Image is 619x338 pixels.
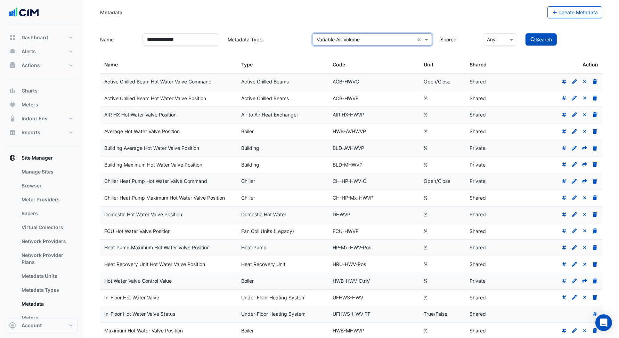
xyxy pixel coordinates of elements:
[561,79,568,84] a: Retrieve metadata usage counts for favourites, rules and templates
[9,34,16,41] app-icon: Dashboard
[583,61,598,69] span: Action
[16,297,78,311] a: Metadata
[561,195,568,201] a: Retrieve metadata usage counts for favourites, rules and templates
[9,101,16,108] app-icon: Meters
[582,79,588,84] a: Unshare
[592,162,598,168] a: Delete
[424,78,461,86] div: Open/Close
[470,62,487,67] span: Shared
[333,211,416,219] div: DHWVP
[561,295,568,300] a: Retrieve metadata usage counts for favourites, rules and templates
[241,177,324,185] div: Chiller
[6,45,78,58] button: Alerts
[424,277,461,285] div: %
[333,294,416,302] div: UFHWS-HWV
[561,278,568,284] a: Retrieve metadata usage counts for favourites, rules and templates
[470,211,507,219] div: Shared
[333,327,416,335] div: HWB-MHWVP
[561,244,568,250] a: Retrieve metadata usage counts for favourites, rules and templates
[424,244,461,252] div: %
[241,95,324,103] div: Active Chilled Beams
[424,194,461,202] div: %
[241,62,253,67] span: Type
[470,327,507,335] div: Shared
[333,161,416,169] div: BLD-MHWVP
[22,34,48,41] span: Dashboard
[592,95,598,101] a: Delete
[592,178,598,184] a: Delete
[104,194,233,202] div: Chiller Heat Pump Maximum Hot Water Valve Position
[6,31,78,45] button: Dashboard
[436,33,479,46] label: Shared
[104,310,233,318] div: In-Floor Hot Water Valve Status
[424,177,461,185] div: Open/Close
[424,144,461,152] div: %
[9,48,16,55] app-icon: Alerts
[424,294,461,302] div: %
[582,211,588,217] a: Unshare
[470,310,507,318] div: Shared
[16,193,78,207] a: Meter Providers
[470,294,507,302] div: Shared
[333,144,416,152] div: BLD-AVHWVP
[333,78,416,86] div: ACB-HWVC
[104,327,233,335] div: Maximum Hot Water Valve Position
[22,322,42,329] span: Account
[470,194,507,202] div: Shared
[104,111,233,119] div: AIR HX Hot Water Valve Position
[9,154,16,161] app-icon: Site Manager
[582,244,588,250] a: Unshare
[592,195,598,201] a: Delete
[424,211,461,219] div: %
[22,154,53,161] span: Site Manager
[582,261,588,267] a: Unshare
[592,278,598,284] a: Delete
[104,227,233,235] div: FCU Hot Water Valve Position
[592,261,598,267] a: Delete
[241,244,324,252] div: Heat Pump
[9,129,16,136] app-icon: Reports
[241,161,324,169] div: Building
[470,78,507,86] div: Shared
[22,115,48,122] span: Indoor Env
[470,177,507,185] div: Private
[16,269,78,283] a: Metadata Units
[22,48,36,55] span: Alerts
[22,62,40,69] span: Actions
[582,178,588,184] a: Share
[8,6,40,19] img: Company Logo
[16,220,78,234] a: Virtual Collectors
[22,129,40,136] span: Reports
[424,310,461,318] div: True/False
[547,6,603,18] button: Create Metadata
[16,283,78,297] a: Metadata Types
[16,165,78,179] a: Manage Sites
[96,33,138,46] label: Name
[582,278,588,284] a: Share
[470,277,507,285] div: Private
[16,234,78,248] a: Network Providers
[9,87,16,94] app-icon: Charts
[561,228,568,234] a: Retrieve metadata usage counts for favourites, rules and templates
[104,78,233,86] div: Active Chilled Beam Hot Water Valve Command
[561,95,568,101] a: Retrieve metadata usage counts for favourites, rules and templates
[104,211,233,219] div: Domestic Hot Water Valve Position
[424,161,461,169] div: %
[333,244,416,252] div: HP-Mx-HWV-Pos
[104,277,233,285] div: Hot Water Valve Control Value
[561,162,568,168] a: Retrieve metadata usage counts for favourites, rules and templates
[241,128,324,136] div: Boiler
[333,194,416,202] div: CH-HP-Mx-HWVP
[104,62,118,67] span: Name
[559,9,598,15] span: Create Metadata
[241,277,324,285] div: Boiler
[333,128,416,136] div: HWB-AVHWVP
[241,294,324,302] div: Under-Floor Heating System
[592,328,598,333] a: Delete
[6,126,78,139] button: Reports
[470,244,507,252] div: Shared
[333,95,416,103] div: ACB-HWVP
[582,128,588,134] a: Unshare
[592,228,598,234] a: Delete
[16,311,78,325] a: Meters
